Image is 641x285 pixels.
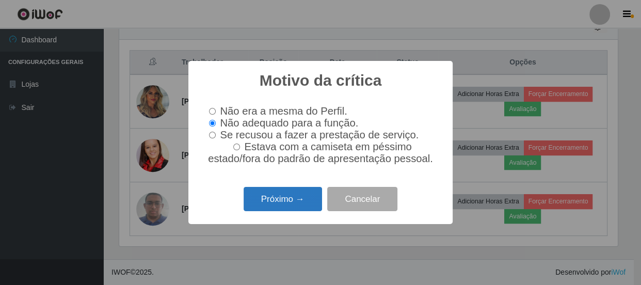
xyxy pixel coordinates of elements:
[209,132,216,138] input: Se recusou a fazer a prestação de serviço.
[220,129,419,140] span: Se recusou a fazer a prestação de serviço.
[220,105,347,117] span: Não era a mesma do Perfil.
[209,120,216,126] input: Não adequado para a função.
[260,71,382,90] h2: Motivo da crítica
[209,108,216,115] input: Não era a mesma do Perfil.
[327,187,397,211] button: Cancelar
[233,144,240,150] input: Estava com a camiseta em péssimo estado/fora do padrão de apresentação pessoal.
[244,187,322,211] button: Próximo →
[208,141,433,164] span: Estava com a camiseta em péssimo estado/fora do padrão de apresentação pessoal.
[220,117,358,129] span: Não adequado para a função.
